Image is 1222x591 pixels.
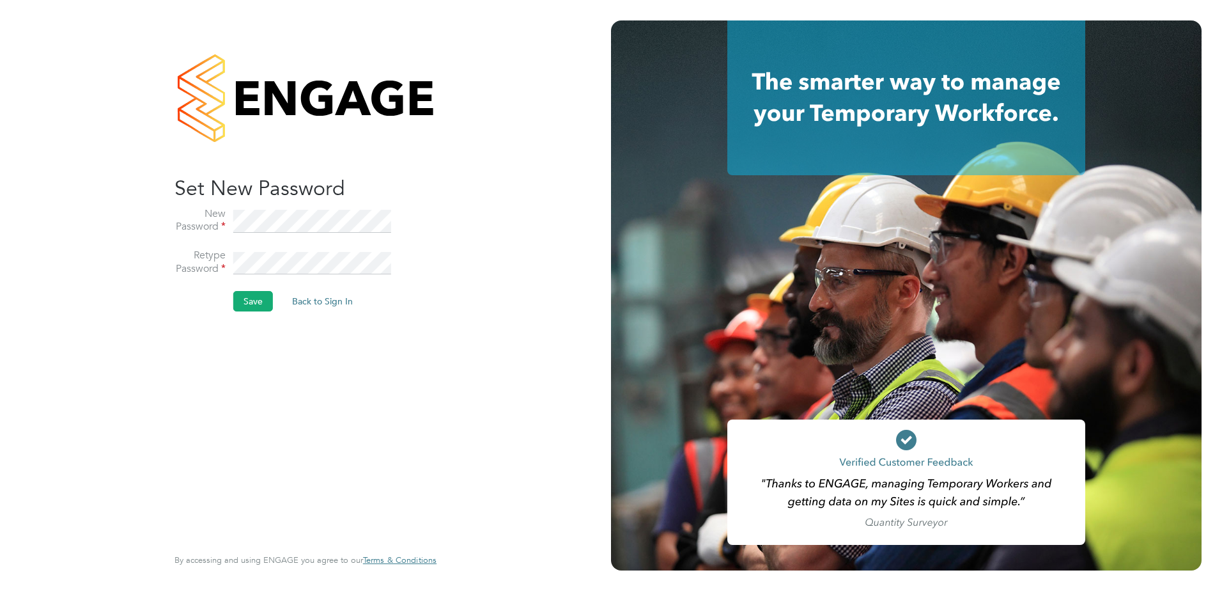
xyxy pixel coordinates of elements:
[174,175,424,202] h2: Set New Password
[363,555,437,565] span: Terms & Conditions
[174,207,226,234] label: New Password
[233,291,273,311] button: Save
[174,249,226,276] label: Retype Password
[363,555,437,565] a: Terms & Conditions
[174,555,437,565] span: By accessing and using ENGAGE you agree to our
[282,291,363,311] button: Back to Sign In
